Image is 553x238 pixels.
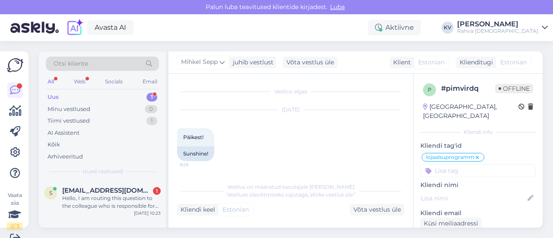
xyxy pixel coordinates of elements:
div: Vaata siia [7,191,22,230]
input: Lisa nimi [421,194,526,203]
i: „Võtke vestlus üle” [308,191,355,198]
div: [PERSON_NAME] [457,21,538,28]
span: s [49,190,52,196]
div: Kõik [48,140,60,149]
span: Luba [327,3,347,11]
div: Sunshine! [177,146,214,161]
div: 1 [153,187,161,195]
span: Estonian [222,205,249,214]
div: Socials [103,76,124,87]
div: Kliendi keel [177,205,215,214]
div: Klient [390,58,411,67]
span: shukurovumid859@gmail.com [62,187,152,194]
div: KV [442,22,454,34]
div: [DATE] [177,106,404,114]
div: juhib vestlust [229,58,273,67]
div: Küsi meiliaadressi [420,218,482,229]
div: Võta vestlus üle [350,204,404,216]
span: Offline [495,84,533,93]
div: Hello, I am routing this question to the colleague who is responsible for this topic. The reply m... [62,194,161,210]
div: Vestlus algas [177,88,404,95]
span: Uued vestlused [83,168,123,175]
div: Email [141,76,159,87]
div: Uus [48,93,59,102]
div: # pimvirdq [441,83,495,94]
div: Klienditugi [456,58,493,67]
span: Estonian [500,58,527,67]
div: Kliendi info [420,128,536,136]
div: Võta vestlus üle [283,57,337,68]
span: Vestlus on määratud kasutajale [PERSON_NAME] [227,184,355,190]
p: Kliendi tag'id [420,141,536,150]
span: Vestluse ülevõtmiseks vajutage [227,191,355,198]
input: Lisa tag [420,164,536,177]
span: lojaalsuprogramm [426,155,474,160]
img: explore-ai [66,19,84,37]
span: Estonian [418,58,445,67]
a: Avasta AI [87,20,133,35]
div: Aktiivne [368,20,421,35]
div: Rahva [DEMOGRAPHIC_DATA] [457,28,538,35]
span: p [428,86,432,93]
p: Kliendi nimi [420,181,536,190]
div: 0 [145,105,157,114]
div: 1 [146,93,157,102]
p: Kliendi email [420,209,536,218]
a: [PERSON_NAME]Rahva [DEMOGRAPHIC_DATA] [457,21,548,35]
div: AI Assistent [48,129,79,137]
img: Askly Logo [7,58,23,72]
span: Mihkel Sepp [181,57,218,67]
div: Tiimi vestlused [48,117,90,125]
div: All [46,76,56,87]
div: Minu vestlused [48,105,90,114]
div: Web [72,76,87,87]
div: Arhiveeritud [48,152,83,161]
span: Otsi kliente [54,59,88,68]
div: [GEOGRAPHIC_DATA], [GEOGRAPHIC_DATA] [423,102,518,121]
span: Päikest! [183,134,203,140]
div: [DATE] 10:23 [134,210,161,216]
div: 1 [146,117,157,125]
span: 9:29 [180,162,212,168]
div: 2 / 3 [7,222,22,230]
